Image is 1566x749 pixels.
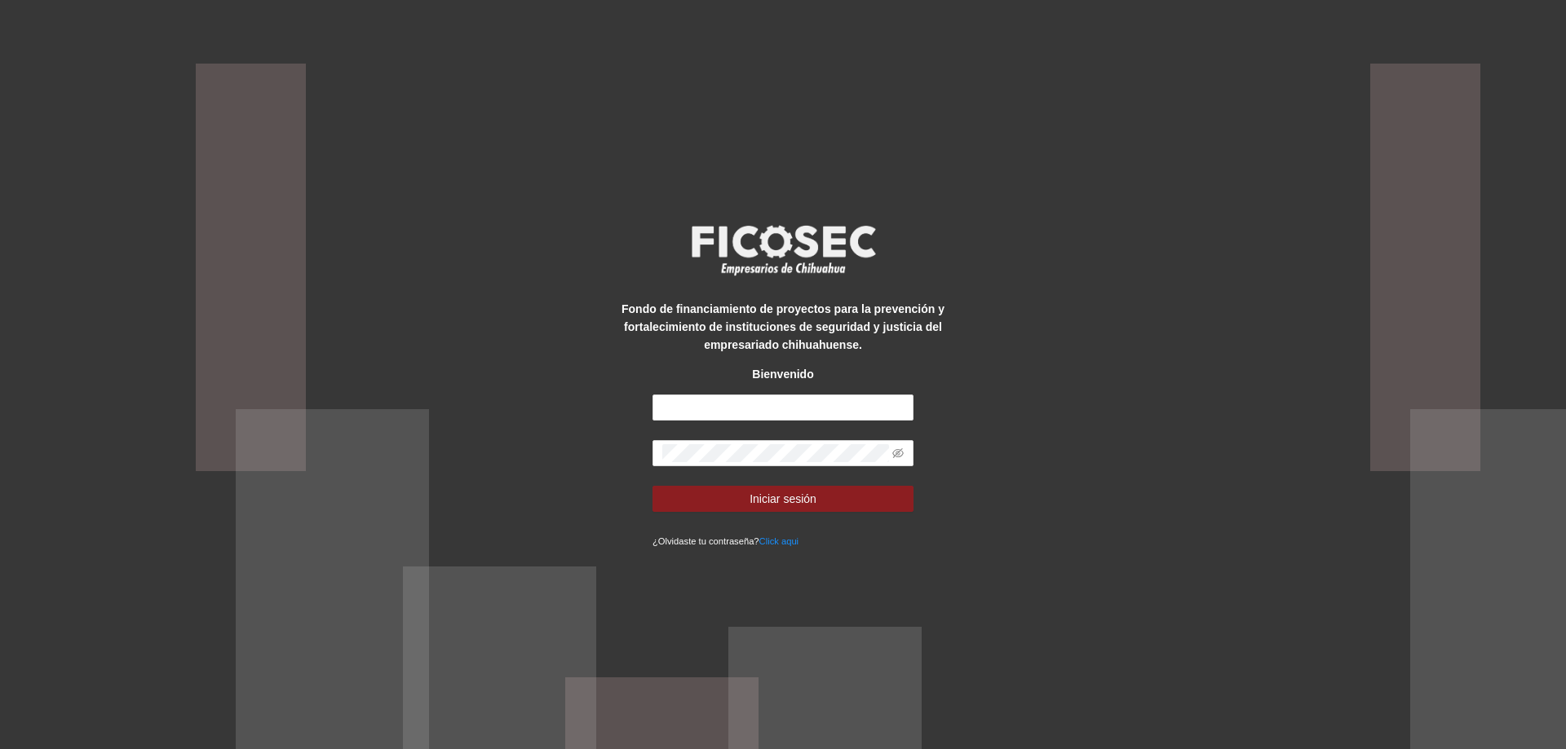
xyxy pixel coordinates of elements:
button: Iniciar sesión [652,486,913,512]
strong: Fondo de financiamiento de proyectos para la prevención y fortalecimiento de instituciones de seg... [622,302,944,351]
span: eye-invisible [892,447,904,459]
img: logo [681,220,885,280]
span: Iniciar sesión [750,490,816,508]
a: Click aqui [759,536,799,546]
small: ¿Olvidaste tu contraseña? [652,536,798,546]
strong: Bienvenido [752,368,813,381]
